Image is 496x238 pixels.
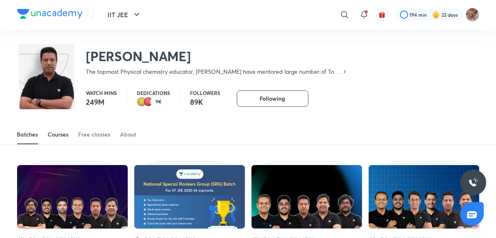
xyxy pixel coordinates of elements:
img: streak [432,11,440,19]
div: Free classes [79,130,111,139]
div: About [120,130,137,139]
img: Thumbnail [134,165,245,229]
p: 9K [155,99,162,105]
a: About [120,125,137,144]
img: ttu [468,178,478,187]
button: IIT JEE [103,7,146,23]
img: Thumbnail [17,165,128,229]
p: 89K [190,97,221,107]
img: Thumbnail [369,165,479,229]
img: educator badge1 [144,97,153,107]
p: Followers [190,90,221,95]
a: Company Logo [17,9,83,21]
p: 249M [86,97,117,107]
img: educator badge2 [137,97,147,107]
img: class [19,46,75,119]
img: Rahul 2026 [465,8,479,22]
a: Courses [48,125,69,144]
div: Batches [17,130,38,139]
img: Company Logo [17,9,83,19]
span: Following [260,95,285,103]
a: Batches [17,125,38,144]
img: Thumbnail [251,165,362,229]
button: avatar [376,8,389,21]
p: Watch mins [86,90,117,95]
button: Following [237,90,308,107]
img: avatar [378,11,386,18]
p: The topmost Physical chemistry educator, [PERSON_NAME] have mentored large number of Top-100 rank... [86,68,341,76]
p: Dedications [137,90,170,95]
h2: [PERSON_NAME] [86,48,348,64]
a: Free classes [79,125,111,144]
div: Courses [48,130,69,139]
